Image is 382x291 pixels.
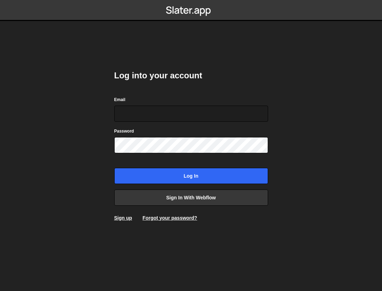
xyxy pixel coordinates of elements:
[143,215,197,221] a: Forgot your password?
[114,70,268,81] h2: Log into your account
[114,168,268,184] input: Log in
[114,96,125,103] label: Email
[114,215,132,221] a: Sign up
[114,128,134,135] label: Password
[114,190,268,206] a: Sign in with Webflow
